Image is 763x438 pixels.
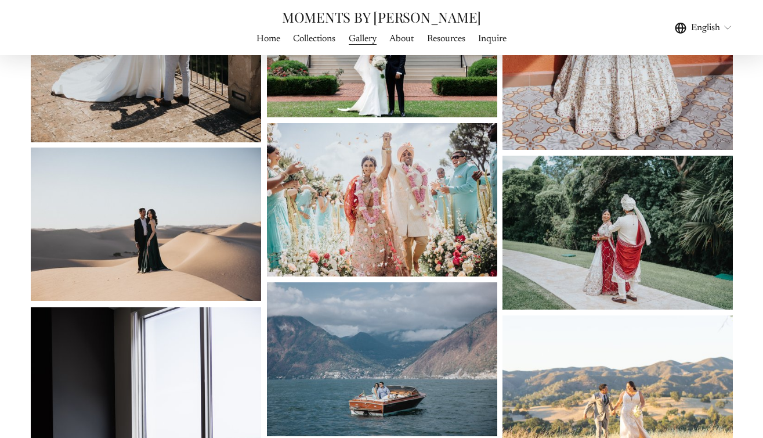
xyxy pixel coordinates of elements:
[427,31,465,46] a: Resources
[31,148,261,301] img: -5.jpg
[502,156,733,310] img: _DSC4411.jpg
[267,282,497,436] img: -6.jpg
[478,31,507,46] a: Inquire
[389,31,414,46] a: About
[282,8,481,26] a: MOMENTS BY [PERSON_NAME]
[691,21,720,35] span: English
[349,31,377,46] a: folder dropdown
[293,31,335,46] a: Collections
[267,123,497,277] img: -4.jpg
[349,32,377,46] span: Gallery
[256,31,280,46] a: Home
[675,20,733,35] div: language picker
